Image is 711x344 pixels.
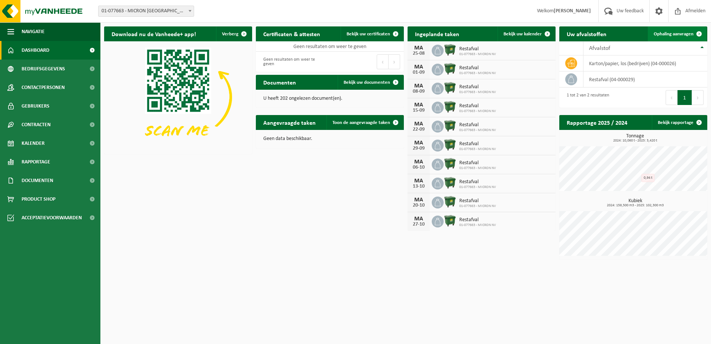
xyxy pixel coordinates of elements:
img: WB-1100-HPE-GN-01 [444,176,456,189]
span: Restafval [459,198,496,204]
button: Next [692,90,704,105]
h2: Certificaten & attesten [256,26,328,41]
span: 2024: 10,060 t - 2025: 3,420 t [563,139,707,143]
span: Bekijk uw kalender [504,32,542,36]
img: WB-1100-HPE-GN-01 [444,63,456,75]
img: WB-1100-HPE-GN-01 [444,214,456,227]
a: Toon de aangevraagde taken [326,115,403,130]
span: 01-077663 - MICRON NV - MOESKROEN [98,6,194,17]
div: 13-10 [411,184,426,189]
img: Download de VHEPlus App [104,41,252,153]
button: Previous [377,54,389,69]
span: Dashboard [22,41,49,60]
div: 01-09 [411,70,426,75]
div: 15-09 [411,108,426,113]
span: 01-077663 - MICRON NV [459,223,496,227]
span: Kalender [22,134,45,153]
div: 20-10 [411,203,426,208]
span: Restafval [459,84,496,90]
img: WB-1100-HPE-GN-01 [444,195,456,208]
span: 2024: 159,500 m3 - 2025: 102,300 m3 [563,204,707,207]
a: Bekijk rapportage [652,115,707,130]
button: Verberg [216,26,251,41]
h2: Ingeplande taken [408,26,467,41]
div: MA [411,216,426,222]
div: 1 tot 2 van 2 resultaten [563,89,609,106]
span: Navigatie [22,22,45,41]
span: Restafval [459,141,496,147]
div: MA [411,121,426,127]
span: Contactpersonen [22,78,65,97]
img: WB-1100-HPE-GN-01 [444,44,456,56]
h3: Tonnage [563,134,707,143]
div: MA [411,64,426,70]
span: Contracten [22,115,51,134]
span: 01-077663 - MICRON NV [459,128,496,133]
span: Restafval [459,160,496,166]
span: Restafval [459,103,496,109]
span: Toon de aangevraagde taken [332,120,390,125]
h3: Kubiek [563,198,707,207]
div: MA [411,159,426,165]
h2: Uw afvalstoffen [559,26,614,41]
img: WB-1100-HPE-GN-01 [444,157,456,170]
span: Rapportage [22,153,50,171]
div: MA [411,45,426,51]
span: Documenten [22,171,53,190]
img: WB-1100-HPE-GN-01 [444,82,456,94]
span: Restafval [459,46,496,52]
td: restafval (04-000029) [583,71,707,87]
div: 22-09 [411,127,426,132]
div: 06-10 [411,165,426,170]
span: 01-077663 - MICRON NV - MOESKROEN [99,6,194,16]
span: Restafval [459,179,496,185]
h2: Download nu de Vanheede+ app! [104,26,203,41]
a: Bekijk uw certificaten [341,26,403,41]
a: Bekijk uw documenten [338,75,403,90]
img: WB-1100-HPE-GN-01 [444,101,456,113]
span: 01-077663 - MICRON NV [459,71,496,76]
span: Restafval [459,65,496,71]
div: MA [411,140,426,146]
button: Next [389,54,400,69]
span: Bekijk uw certificaten [347,32,390,36]
div: MA [411,102,426,108]
span: Gebruikers [22,97,49,115]
span: Bedrijfsgegevens [22,60,65,78]
span: Bekijk uw documenten [344,80,390,85]
a: Ophaling aanvragen [648,26,707,41]
span: Acceptatievoorwaarden [22,208,82,227]
button: Previous [666,90,678,105]
strong: [PERSON_NAME] [554,8,591,14]
td: Geen resultaten om weer te geven [256,41,404,52]
h2: Rapportage 2025 / 2024 [559,115,635,130]
span: Product Shop [22,190,55,208]
div: MA [411,178,426,184]
a: Bekijk uw kalender [498,26,555,41]
h2: Aangevraagde taken [256,115,323,130]
span: 01-077663 - MICRON NV [459,90,496,95]
p: Geen data beschikbaar. [263,136,396,141]
span: 01-077663 - MICRON NV [459,147,496,152]
div: 29-09 [411,146,426,151]
div: Geen resultaten om weer te geven [260,54,326,70]
span: 01-077663 - MICRON NV [459,166,496,171]
p: U heeft 202 ongelezen document(en). [263,96,396,101]
span: 01-077663 - MICRON NV [459,52,496,57]
span: 01-077663 - MICRON NV [459,204,496,208]
span: Afvalstof [589,45,610,51]
div: 25-08 [411,51,426,56]
td: karton/papier, los (bedrijven) (04-000026) [583,55,707,71]
img: WB-1100-HPE-GN-01 [444,120,456,132]
span: Restafval [459,122,496,128]
h2: Documenten [256,75,303,89]
div: 0,94 t [641,174,654,182]
div: MA [411,83,426,89]
span: Restafval [459,217,496,223]
span: Verberg [222,32,238,36]
div: 08-09 [411,89,426,94]
span: Ophaling aanvragen [654,32,694,36]
button: 1 [678,90,692,105]
img: WB-1100-HPE-GN-01 [444,138,456,151]
span: 01-077663 - MICRON NV [459,185,496,189]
